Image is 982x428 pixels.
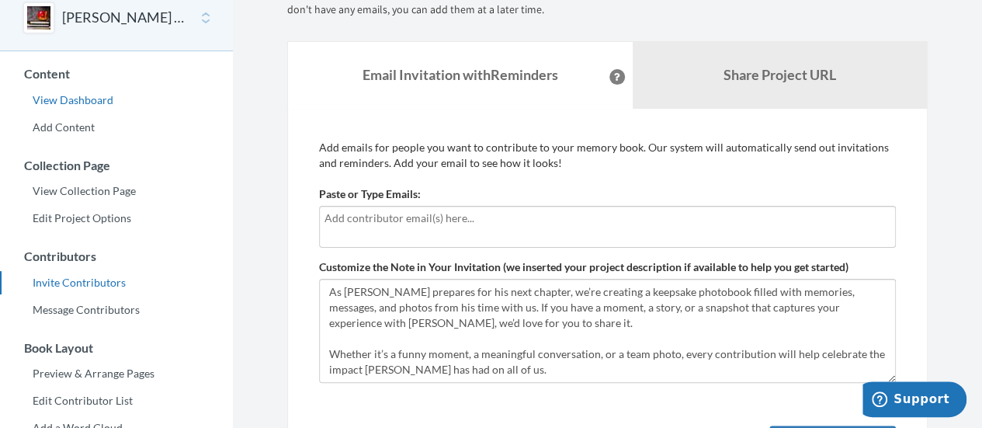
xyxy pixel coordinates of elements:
h3: Content [1,67,233,81]
h3: Collection Page [1,158,233,172]
strong: Email Invitation with Reminders [363,66,558,83]
b: Share Project URL [723,66,836,83]
label: Customize the Note in Your Invitation (we inserted your project description if available to help ... [319,259,848,275]
h3: Contributors [1,249,233,263]
label: Paste or Type Emails: [319,186,421,202]
input: Add contributor email(s) here... [324,210,890,227]
textarea: [PERSON_NAME] is leaving – let’s send him off with something special! As [PERSON_NAME] prepares f... [319,279,896,383]
p: Add emails for people you want to contribute to your memory book. Our system will automatically s... [319,140,896,171]
button: [PERSON_NAME] Is Leaving! [62,8,188,28]
h3: Book Layout [1,341,233,355]
iframe: Opens a widget where you can chat to one of our agents [862,381,966,420]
